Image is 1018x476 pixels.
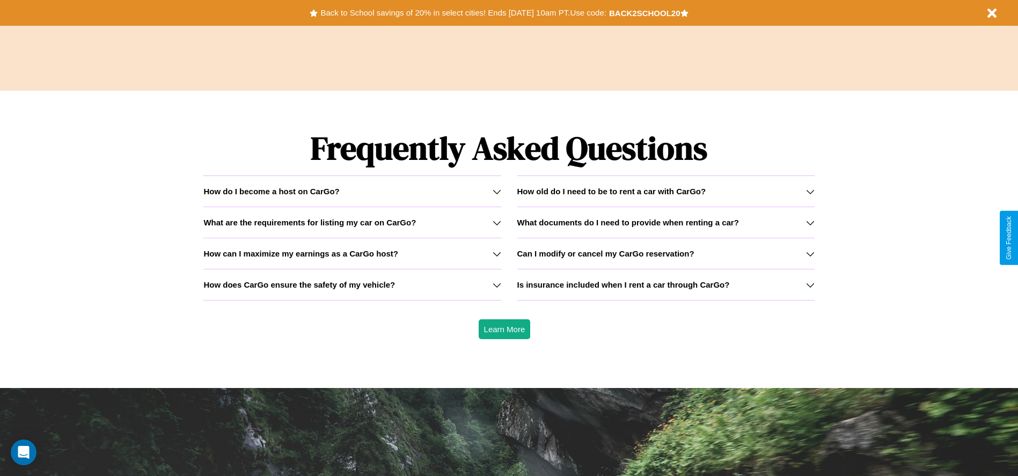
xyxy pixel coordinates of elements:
[203,280,395,289] h3: How does CarGo ensure the safety of my vehicle?
[479,319,531,339] button: Learn More
[517,249,694,258] h3: Can I modify or cancel my CarGo reservation?
[609,9,680,18] b: BACK2SCHOOL20
[203,218,416,227] h3: What are the requirements for listing my car on CarGo?
[11,440,36,465] div: Open Intercom Messenger
[517,218,739,227] h3: What documents do I need to provide when renting a car?
[318,5,609,20] button: Back to School savings of 20% in select cities! Ends [DATE] 10am PT.Use code:
[203,187,339,196] h3: How do I become a host on CarGo?
[1005,216,1013,260] div: Give Feedback
[203,121,814,175] h1: Frequently Asked Questions
[517,187,706,196] h3: How old do I need to be to rent a car with CarGo?
[517,280,730,289] h3: Is insurance included when I rent a car through CarGo?
[203,249,398,258] h3: How can I maximize my earnings as a CarGo host?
